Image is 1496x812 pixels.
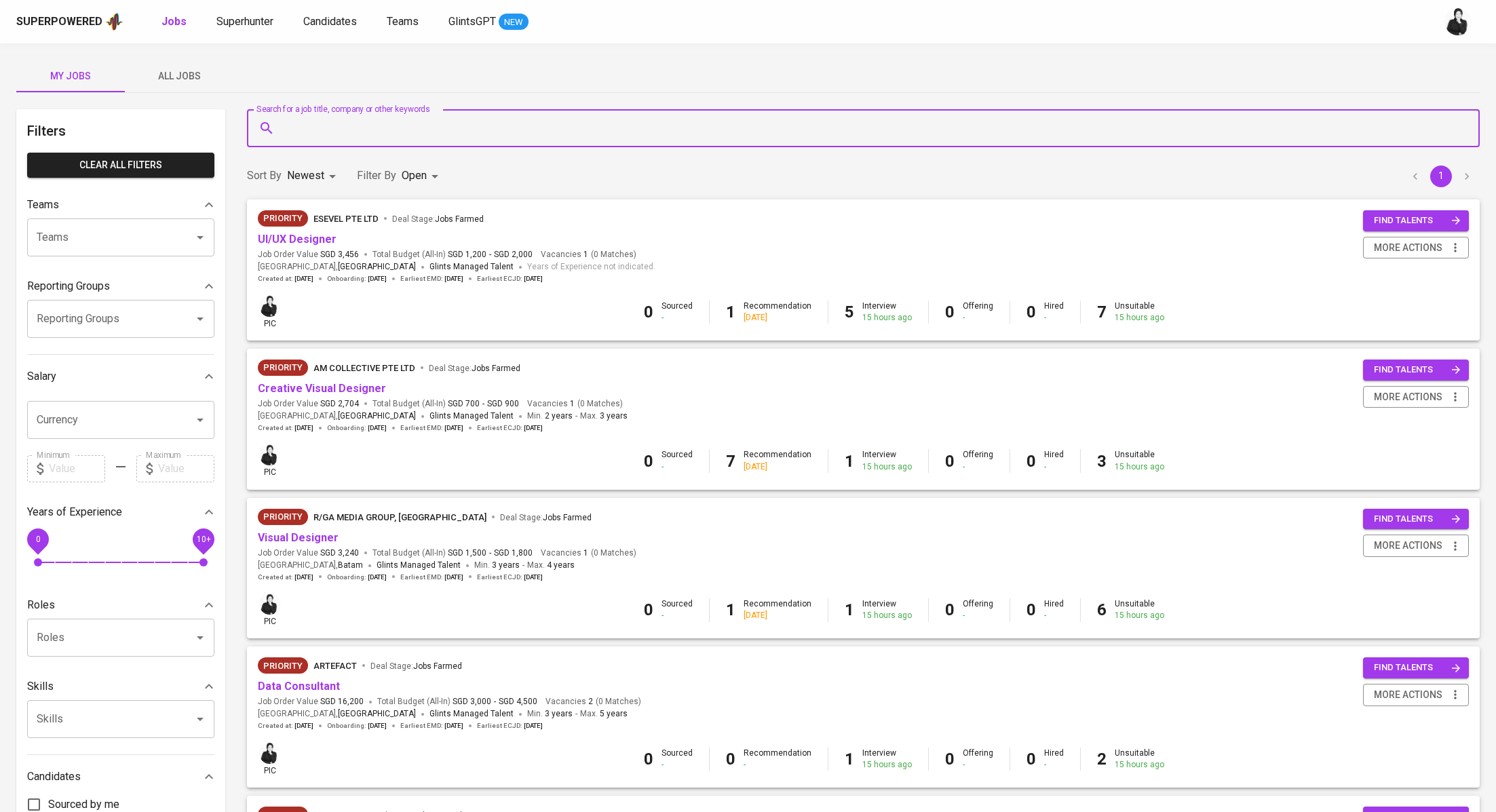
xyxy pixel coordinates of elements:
[1044,610,1064,621] div: -
[726,452,735,471] b: 7
[661,610,693,621] div: -
[661,301,693,324] div: Sourced
[862,748,912,771] div: Interview
[744,759,811,771] div: -
[258,708,416,721] span: [GEOGRAPHIC_DATA] ,
[1363,237,1469,259] button: more actions
[524,423,543,433] span: [DATE]
[294,573,313,582] span: [DATE]
[313,214,379,224] span: ESEVEL PTE LTD
[1115,759,1164,771] div: 15 hours ago
[448,15,496,28] span: GlintsGPT
[1115,449,1164,472] div: Unsuitable
[191,309,210,328] button: Open
[327,423,387,433] span: Onboarding :
[527,560,575,570] span: Max.
[1363,210,1469,231] button: find talents
[963,598,993,621] div: Offering
[575,410,577,423] span: -
[744,449,811,472] div: Recommendation
[477,423,543,433] span: Earliest ECJD :
[161,15,187,28] b: Jobs
[303,15,357,28] span: Candidates
[1027,750,1036,769] b: 0
[547,560,575,570] span: 4 years
[258,212,308,225] span: Priority
[862,312,912,324] div: 15 hours ago
[258,233,337,246] a: UI/UX Designer
[499,696,537,708] span: SGD 4,500
[1402,166,1480,187] nav: pagination navigation
[499,16,529,29] span: NEW
[945,600,955,619] b: 0
[744,312,811,324] div: [DATE]
[472,364,520,373] span: Jobs Farmed
[744,598,811,621] div: Recommendation
[372,249,533,260] span: Total Budget (All-In)
[744,610,811,621] div: [DATE]
[258,510,308,524] span: Priority
[27,597,55,613] p: Roles
[1363,386,1469,408] button: more actions
[545,696,641,708] span: Vacancies ( 0 Matches )
[448,398,480,410] span: SGD 700
[963,759,993,771] div: -
[1097,600,1107,619] b: 6
[644,452,653,471] b: 0
[575,708,577,721] span: -
[357,168,396,184] p: Filter By
[862,449,912,472] div: Interview
[387,15,419,28] span: Teams
[494,249,533,260] span: SGD 2,000
[258,559,363,573] span: [GEOGRAPHIC_DATA] ,
[862,598,912,621] div: Interview
[568,398,575,410] span: 1
[303,14,360,31] a: Candidates
[435,214,484,224] span: Jobs Farmed
[258,443,282,478] div: pic
[24,68,117,85] span: My Jobs
[1444,8,1472,35] img: medwi@glints.com
[392,214,484,224] span: Deal Stage :
[862,301,912,324] div: Interview
[600,709,628,718] span: 5 years
[413,661,462,671] span: Jobs Farmed
[158,455,214,482] input: Value
[38,157,204,174] span: Clear All filters
[477,274,543,284] span: Earliest ECJD :
[368,423,387,433] span: [DATE]
[27,504,122,520] p: Years of Experience
[545,411,573,421] span: 2 years
[258,423,313,433] span: Created at :
[258,210,308,227] div: New Job received from Demand Team
[644,303,653,322] b: 0
[27,273,214,300] div: Reporting Groups
[258,547,359,559] span: Job Order Value
[1363,360,1469,381] button: find talents
[444,573,463,582] span: [DATE]
[963,748,993,771] div: Offering
[644,750,653,769] b: 0
[726,750,735,769] b: 0
[216,14,276,31] a: Superhunter
[541,547,636,559] span: Vacancies ( 0 Matches )
[400,274,463,284] span: Earliest EMD :
[191,410,210,429] button: Open
[402,169,427,182] span: Open
[661,461,693,473] div: -
[313,363,415,373] span: AM Collective Pte Ltd
[313,661,357,671] span: Artefact
[1374,511,1461,527] span: find talents
[27,678,54,695] p: Skills
[372,547,533,559] span: Total Budget (All-In)
[133,68,225,85] span: All Jobs
[545,709,573,718] span: 3 years
[294,721,313,731] span: [DATE]
[1115,610,1164,621] div: 15 hours ago
[35,534,40,543] span: 0
[259,296,280,317] img: medwi@glints.com
[105,12,123,32] img: app logo
[845,452,854,471] b: 1
[258,531,339,544] a: Visual Designer
[661,748,693,771] div: Sourced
